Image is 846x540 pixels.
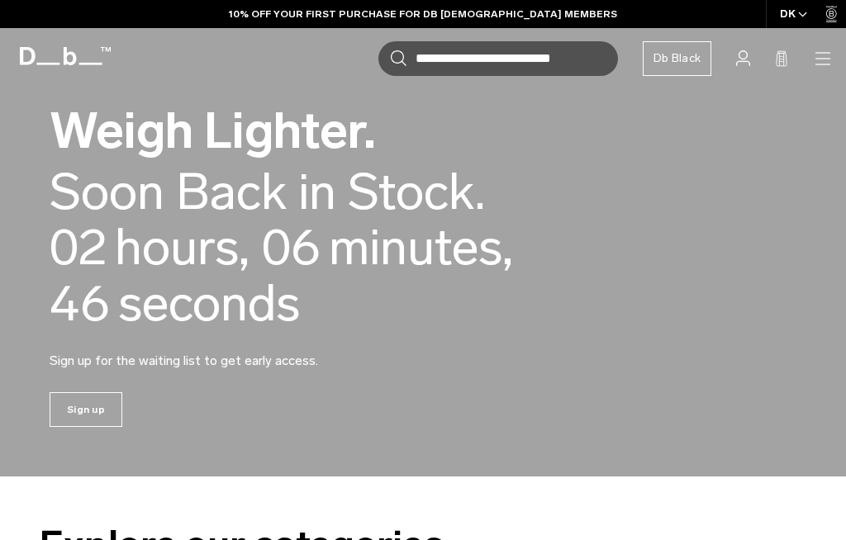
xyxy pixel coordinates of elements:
[50,276,110,331] span: 46
[643,41,711,76] a: Db Black
[118,276,300,331] span: seconds
[50,392,122,427] a: Sign up
[50,164,485,220] div: Soon Back in Stock.
[262,220,321,275] span: 06
[115,220,250,275] span: hours,
[50,106,587,156] h2: Weigh Lighter.
[229,7,617,21] a: 10% OFF YOUR FIRST PURCHASE FOR DB [DEMOGRAPHIC_DATA] MEMBERS
[329,220,513,275] span: minutes
[50,220,107,275] span: 02
[502,217,513,277] span: ,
